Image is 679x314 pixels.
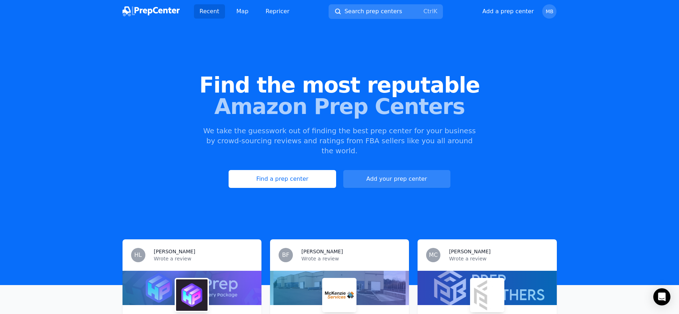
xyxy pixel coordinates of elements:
span: Find the most reputable [11,74,668,96]
h3: [PERSON_NAME] [301,248,343,255]
span: MC [429,252,438,258]
p: Wrote a review [301,255,400,262]
button: MB [542,4,556,19]
div: Open Intercom Messenger [653,288,670,305]
a: Recent [194,4,225,19]
span: Search prep centers [344,7,402,16]
span: BF [282,252,289,258]
span: HL [134,252,142,258]
button: Add a prep center [483,7,534,16]
h3: [PERSON_NAME] [154,248,195,255]
button: Add your prep center [343,170,450,188]
p: We take the guesswork out of finding the best prep center for your business by crowd-sourcing rev... [203,126,477,156]
img: McKenzie Services [324,279,355,311]
a: Map [231,4,254,19]
a: Repricer [260,4,295,19]
img: Prep Brothers [471,279,503,311]
span: Amazon Prep Centers [11,96,668,117]
button: Search prep centersCtrlK [329,4,443,19]
a: Find a prep center [229,170,336,188]
span: MB [546,9,554,14]
img: HexPrep [176,279,208,311]
kbd: Ctrl [423,8,433,15]
img: PrepCenter [123,6,180,16]
p: Wrote a review [449,255,548,262]
h3: [PERSON_NAME] [449,248,490,255]
p: Wrote a review [154,255,253,262]
kbd: K [434,8,438,15]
